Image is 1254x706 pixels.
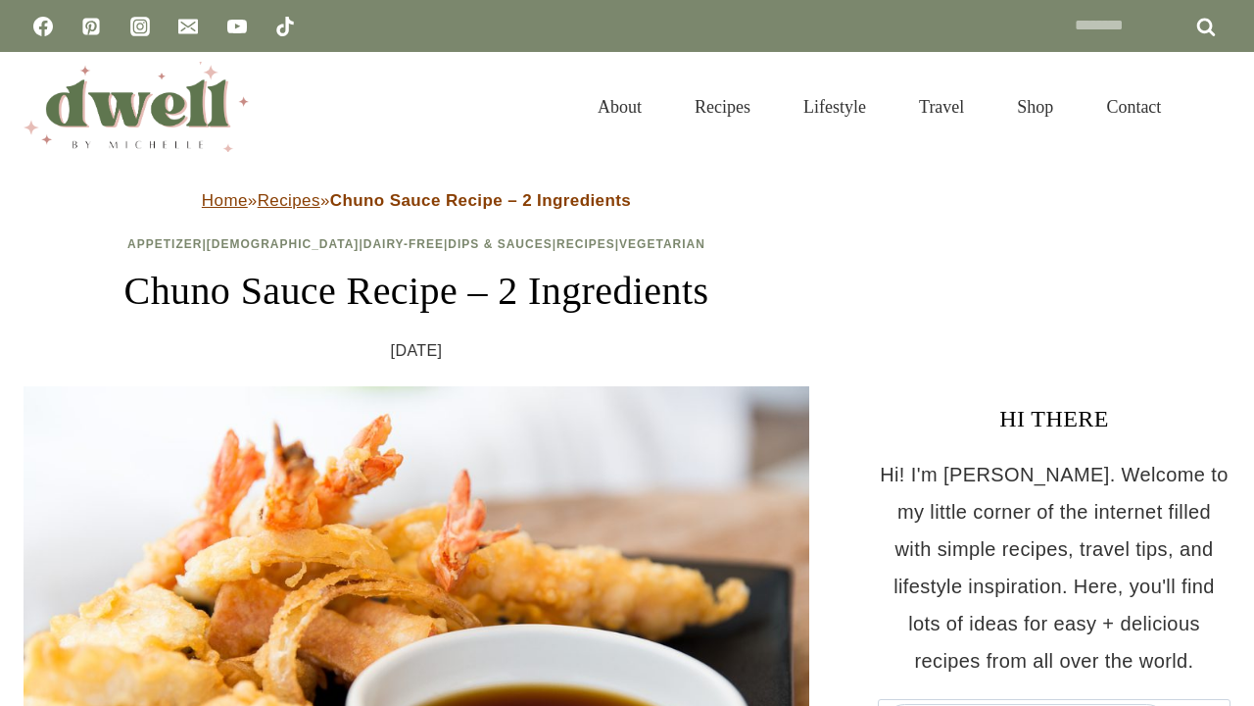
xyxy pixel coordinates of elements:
[127,237,202,251] a: Appetizer
[990,73,1080,141] a: Shop
[878,401,1230,436] h3: HI THERE
[207,237,360,251] a: [DEMOGRAPHIC_DATA]
[202,191,248,210] a: Home
[571,73,1187,141] nav: Primary Navigation
[556,237,615,251] a: Recipes
[72,7,111,46] a: Pinterest
[258,191,320,210] a: Recipes
[892,73,990,141] a: Travel
[448,237,552,251] a: Dips & Sauces
[668,73,777,141] a: Recipes
[169,7,208,46] a: Email
[619,237,705,251] a: Vegetarian
[1197,90,1230,124] button: View Search Form
[202,191,631,210] span: » »
[330,191,631,210] strong: Chuno Sauce Recipe – 2 Ingredients
[121,7,160,46] a: Instagram
[777,73,892,141] a: Lifestyle
[127,237,705,251] span: | | | | |
[24,7,63,46] a: Facebook
[217,7,257,46] a: YouTube
[391,336,443,366] time: [DATE]
[24,62,249,152] img: DWELL by michelle
[265,7,305,46] a: TikTok
[1080,73,1187,141] a: Contact
[878,456,1230,680] p: Hi! I'm [PERSON_NAME]. Welcome to my little corner of the internet filled with simple recipes, tr...
[571,73,668,141] a: About
[24,262,809,321] h1: Chuno Sauce Recipe – 2 Ingredients
[363,237,444,251] a: Dairy-Free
